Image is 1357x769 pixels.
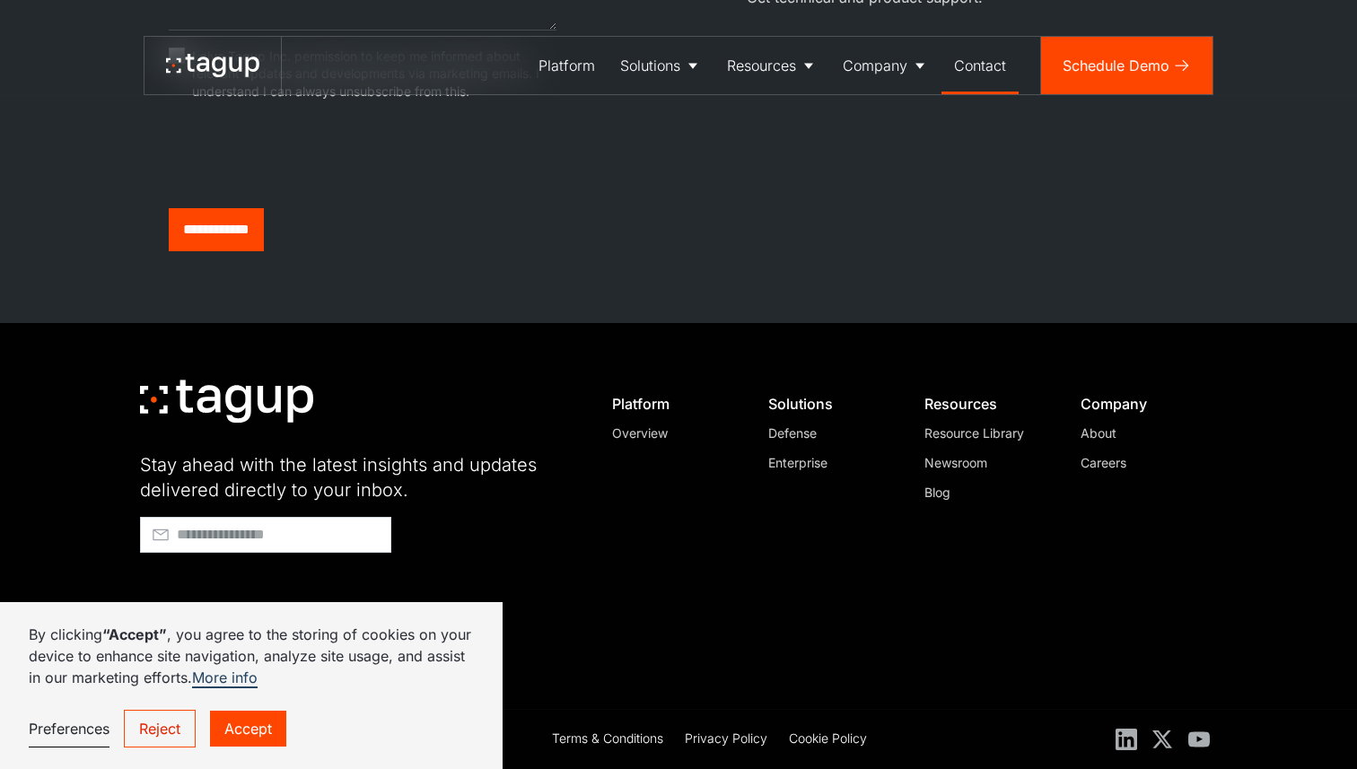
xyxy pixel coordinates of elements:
[843,55,907,76] div: Company
[768,395,890,413] div: Solutions
[924,483,1046,502] a: Blog
[552,729,663,747] div: Terms & Conditions
[612,424,734,442] a: Overview
[102,625,167,643] strong: “Accept”
[140,452,571,502] div: Stay ahead with the latest insights and updates delivered directly to your inbox.
[1063,55,1169,76] div: Schedule Demo
[1081,424,1203,442] a: About
[612,395,734,413] div: Platform
[140,517,571,673] form: Footer - Early Access
[768,424,890,442] a: Defense
[789,729,867,750] a: Cookie Policy
[1041,37,1213,94] a: Schedule Demo
[29,711,109,747] a: Preferences
[714,37,830,94] a: Resources
[830,37,941,94] a: Company
[924,395,1046,413] div: Resources
[727,55,796,76] div: Resources
[538,55,595,76] div: Platform
[620,55,680,76] div: Solutions
[789,729,867,747] div: Cookie Policy
[192,669,258,688] a: More info
[552,729,663,750] a: Terms & Conditions
[768,453,890,472] a: Enterprise
[526,37,608,94] a: Platform
[169,124,442,194] iframe: reCAPTCHA
[941,37,1019,94] a: Contact
[124,710,196,747] a: Reject
[954,55,1006,76] div: Contact
[924,453,1046,472] a: Newsroom
[1081,453,1203,472] a: Careers
[685,729,767,747] div: Privacy Policy
[924,424,1046,442] a: Resource Library
[140,560,413,630] iframe: reCAPTCHA
[608,37,714,94] a: Solutions
[210,711,286,747] a: Accept
[685,729,767,750] a: Privacy Policy
[29,624,474,688] p: By clicking , you agree to the storing of cookies on your device to enhance site navigation, anal...
[1081,395,1203,413] div: Company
